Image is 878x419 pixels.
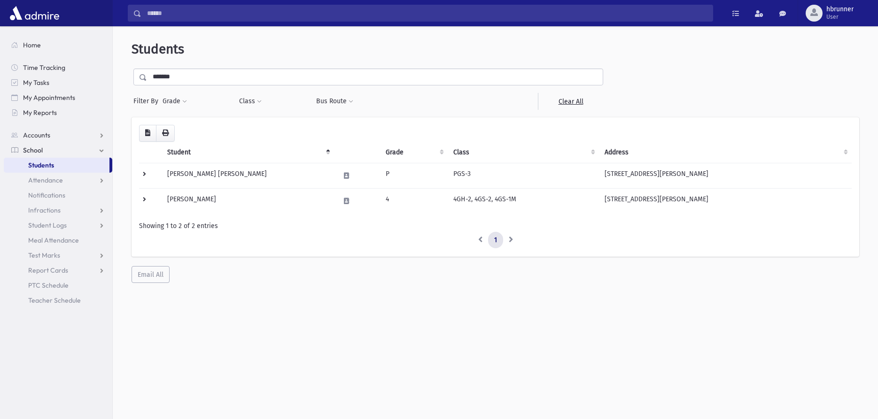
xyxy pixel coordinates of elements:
[139,125,156,142] button: CSV
[4,263,112,278] a: Report Cards
[599,163,852,188] td: [STREET_ADDRESS][PERSON_NAME]
[23,41,41,49] span: Home
[4,203,112,218] a: Infractions
[28,206,61,214] span: Infractions
[4,128,112,143] a: Accounts
[4,233,112,248] a: Meal Attendance
[4,218,112,233] a: Student Logs
[23,78,49,87] span: My Tasks
[162,188,334,213] td: [PERSON_NAME]
[538,93,603,110] a: Clear All
[380,142,448,163] th: Grade: activate to sort column ascending
[380,188,448,213] td: 4
[28,281,69,289] span: PTC Schedule
[4,60,112,75] a: Time Tracking
[4,75,112,90] a: My Tasks
[448,142,599,163] th: Class: activate to sort column ascending
[23,108,57,117] span: My Reports
[28,266,68,274] span: Report Cards
[316,93,354,110] button: Bus Route
[4,143,112,158] a: School
[162,163,334,188] td: [PERSON_NAME] [PERSON_NAME]
[162,142,334,163] th: Student: activate to sort column descending
[448,188,599,213] td: 4GH-2, 4GS-2, 4GS-1M
[141,5,713,22] input: Search
[4,173,112,188] a: Attendance
[826,6,854,13] span: hbrunner
[28,191,65,199] span: Notifications
[132,266,170,283] button: Email All
[23,146,43,154] span: School
[23,131,50,139] span: Accounts
[380,163,448,188] td: P
[156,125,175,142] button: Print
[28,236,79,244] span: Meal Attendance
[28,176,63,184] span: Attendance
[23,63,65,72] span: Time Tracking
[599,142,852,163] th: Address: activate to sort column ascending
[4,248,112,263] a: Test Marks
[23,93,75,102] span: My Appointments
[28,251,60,259] span: Test Marks
[4,158,109,173] a: Students
[28,296,81,305] span: Teacher Schedule
[488,232,503,249] a: 1
[4,278,112,293] a: PTC Schedule
[826,13,854,21] span: User
[4,293,112,308] a: Teacher Schedule
[162,93,187,110] button: Grade
[132,41,184,57] span: Students
[28,221,67,229] span: Student Logs
[139,221,852,231] div: Showing 1 to 2 of 2 entries
[239,93,262,110] button: Class
[4,188,112,203] a: Notifications
[28,161,54,169] span: Students
[4,90,112,105] a: My Appointments
[448,163,599,188] td: PGS-3
[4,38,112,53] a: Home
[4,105,112,120] a: My Reports
[133,96,162,106] span: Filter By
[8,4,62,23] img: AdmirePro
[599,188,852,213] td: [STREET_ADDRESS][PERSON_NAME]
